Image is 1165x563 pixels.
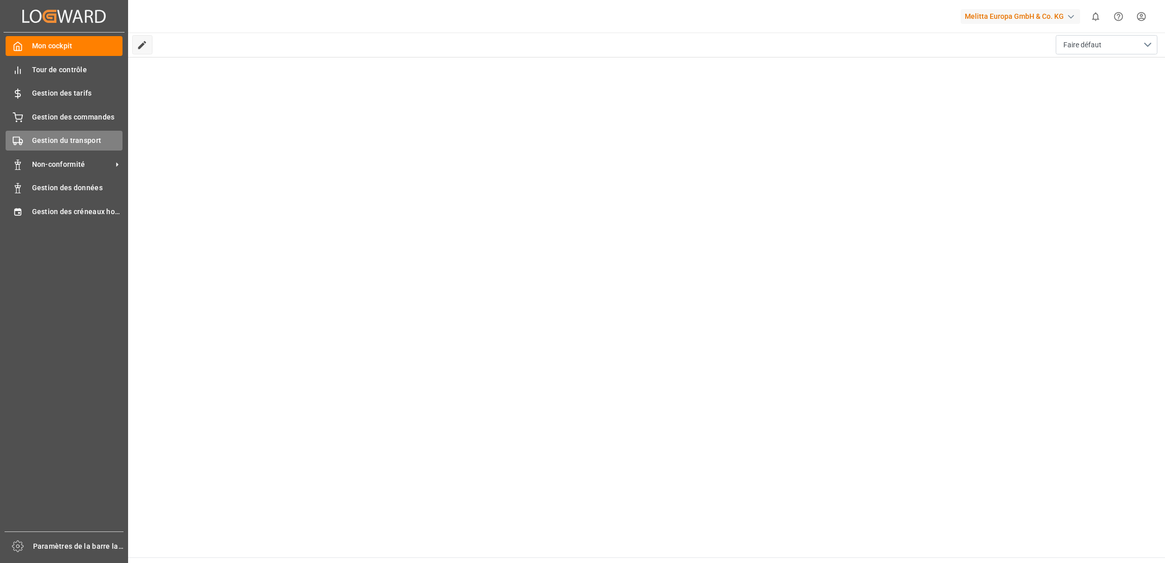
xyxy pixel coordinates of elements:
button: Afficher 0 nouvelles notifications [1084,5,1107,28]
a: Gestion des données [6,178,122,198]
a: Tour de contrôle [6,60,122,79]
span: Gestion des créneaux horaires [32,206,123,217]
a: Gestion du transport [6,131,122,151]
font: Melitta Europa GmbH & Co. KG [965,11,1064,22]
a: Gestion des créneaux horaires [6,201,122,221]
span: Gestion des tarifs [32,88,123,99]
button: Melitta Europa GmbH & Co. KG [961,7,1084,26]
span: Gestion des données [32,183,123,193]
a: Gestion des commandes [6,107,122,127]
button: Ouvrir le menu [1056,35,1157,54]
span: Paramètres de la barre latérale [33,541,124,552]
span: Tour de contrôle [32,65,123,75]
span: Gestion du transport [32,135,123,146]
a: Gestion des tarifs [6,83,122,103]
span: Mon cockpit [32,41,123,51]
a: Mon cockpit [6,36,122,56]
span: Non-conformité [32,159,112,170]
span: Faire défaut [1063,40,1101,50]
span: Gestion des commandes [32,112,123,123]
button: Centre d’aide [1107,5,1130,28]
